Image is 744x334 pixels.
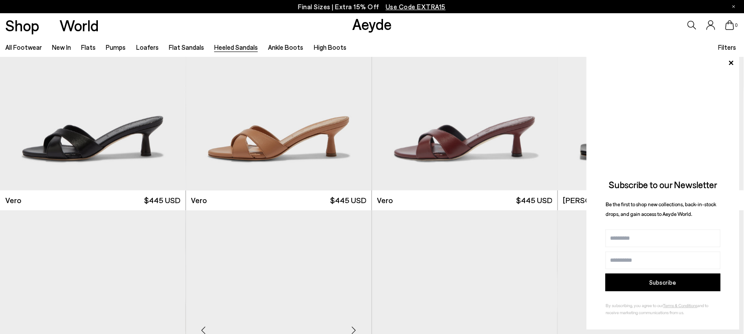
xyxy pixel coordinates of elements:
[718,43,737,51] span: Filters
[268,43,304,51] a: Ankle Boots
[372,190,558,210] a: Vero $445 USD
[5,43,42,51] a: All Footwear
[144,195,180,206] span: $445 USD
[106,43,126,51] a: Pumps
[563,195,626,206] span: [PERSON_NAME]
[214,43,258,51] a: Heeled Sandals
[5,18,39,33] a: Shop
[52,43,71,51] a: New In
[191,195,207,206] span: Vero
[81,43,96,51] a: Flats
[330,195,366,206] span: $445 USD
[352,15,392,33] a: Aeyde
[606,274,721,291] button: Subscribe
[5,195,21,206] span: Vero
[377,195,393,206] span: Vero
[663,303,698,308] a: Terms & Conditions
[725,20,734,30] a: 0
[516,195,552,206] span: $445 USD
[298,1,446,12] p: Final Sizes | Extra 15% Off
[609,179,718,190] span: Subscribe to our Newsletter
[60,18,99,33] a: World
[606,201,717,217] span: Be the first to shop new collections, back-in-stock drops, and gain access to Aeyde World.
[169,43,204,51] a: Flat Sandals
[734,23,739,28] span: 0
[186,190,372,210] a: Vero $445 USD
[386,3,446,11] span: Navigate to /collections/ss25-final-sizes
[558,190,744,210] a: [PERSON_NAME] $395 USD
[314,43,346,51] a: High Boots
[136,43,159,51] a: Loafers
[587,55,740,165] img: ca3f721fb6ff708a270709c41d776025.jpg
[606,303,663,308] span: By subscribing, you agree to our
